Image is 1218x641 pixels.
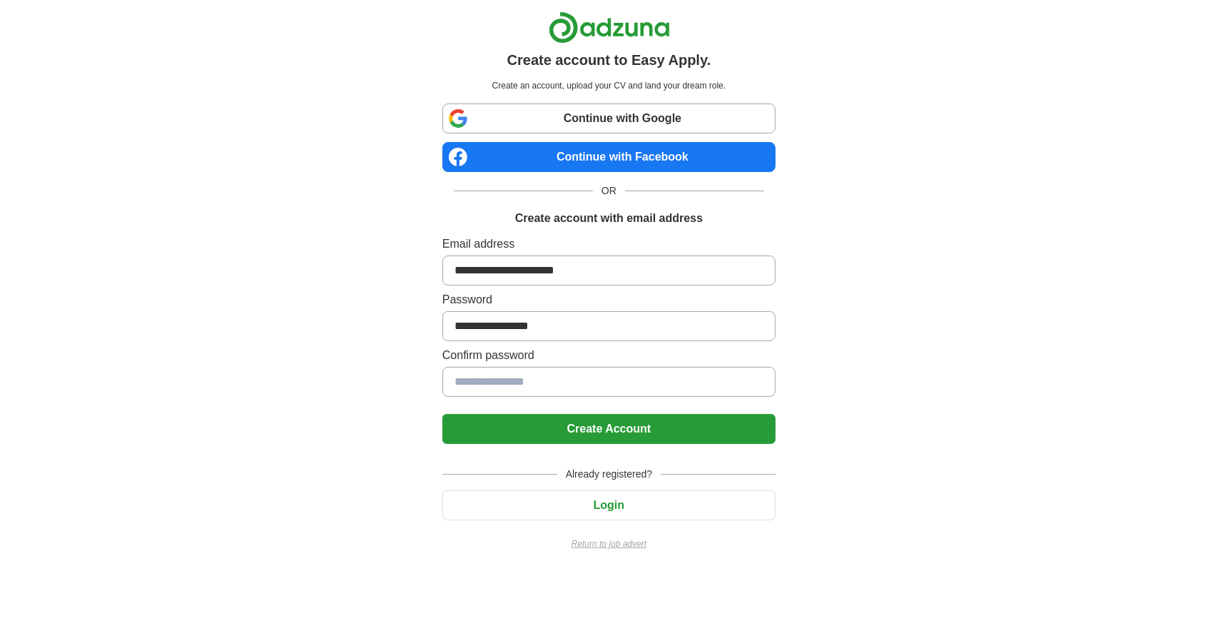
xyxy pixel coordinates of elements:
[442,499,776,511] a: Login
[557,467,661,482] span: Already registered?
[442,291,776,308] label: Password
[442,347,776,364] label: Confirm password
[442,142,776,172] a: Continue with Facebook
[442,414,776,444] button: Create Account
[515,210,703,227] h1: Create account with email address
[442,104,776,133] a: Continue with Google
[442,537,776,550] a: Return to job advert
[442,236,776,253] label: Email address
[593,183,625,198] span: OR
[445,79,773,92] p: Create an account, upload your CV and land your dream role.
[549,11,670,44] img: Adzuna logo
[442,490,776,520] button: Login
[507,49,711,71] h1: Create account to Easy Apply.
